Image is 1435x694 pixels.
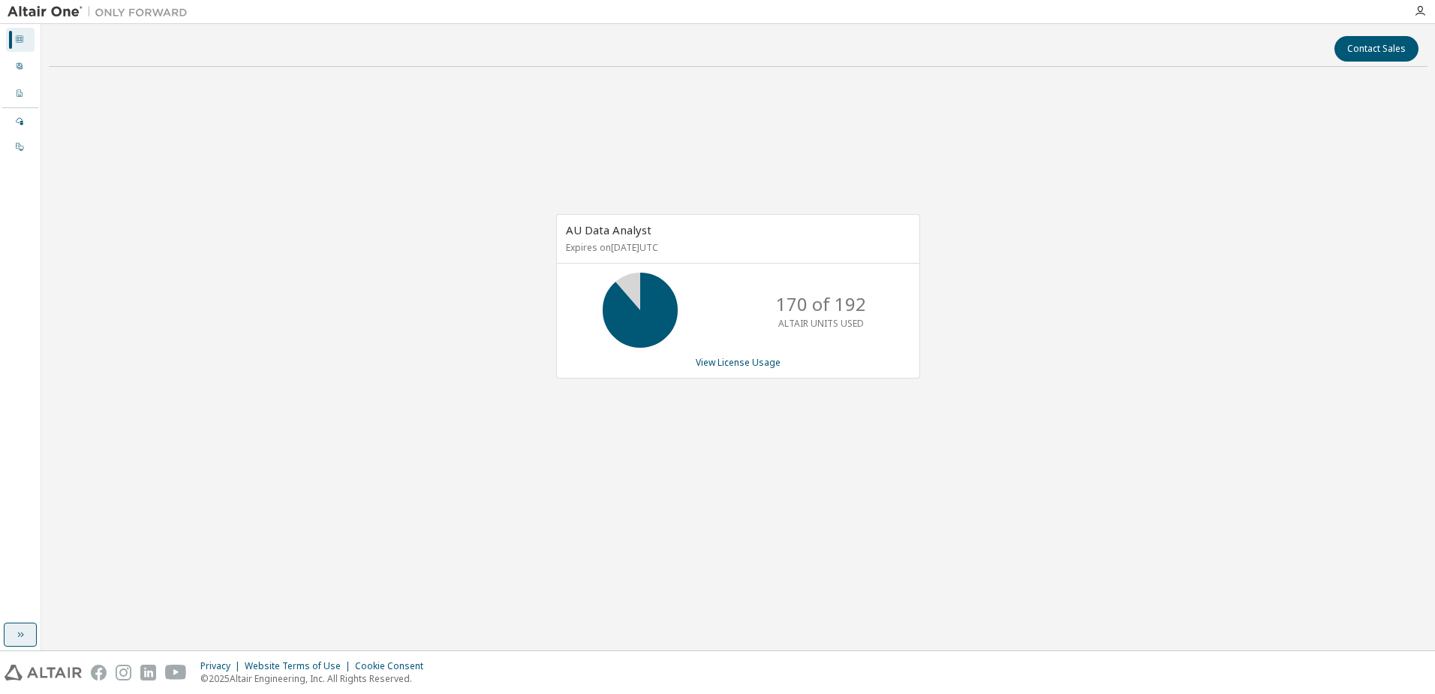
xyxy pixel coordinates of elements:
div: Managed [6,110,35,134]
div: On Prem [6,135,35,159]
p: Expires on [DATE] UTC [566,241,907,254]
img: instagram.svg [116,665,131,680]
img: altair_logo.svg [5,665,82,680]
img: linkedin.svg [140,665,156,680]
img: youtube.svg [165,665,187,680]
p: 170 of 192 [776,291,866,317]
div: Privacy [200,660,245,672]
button: Contact Sales [1334,36,1418,62]
span: AU Data Analyst [566,222,651,237]
p: © 2025 Altair Engineering, Inc. All Rights Reserved. [200,672,432,685]
div: Cookie Consent [355,660,432,672]
a: View License Usage [696,356,781,369]
div: Dashboard [6,28,35,52]
div: Website Terms of Use [245,660,355,672]
div: Company Profile [6,82,35,106]
div: User Profile [6,55,35,79]
img: Altair One [8,5,195,20]
img: facebook.svg [91,665,107,680]
p: ALTAIR UNITS USED [778,317,864,330]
